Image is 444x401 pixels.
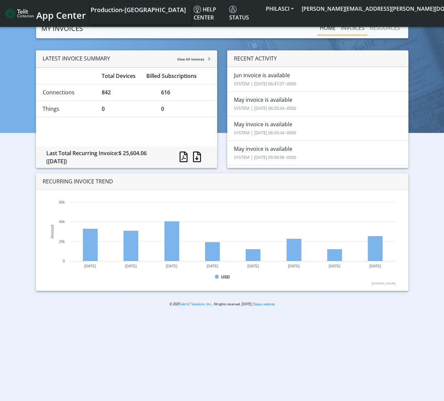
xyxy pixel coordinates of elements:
text: [DATE] [84,264,96,268]
a: Status website [254,302,275,306]
img: status.svg [229,6,237,13]
text: 60k [59,200,65,204]
a: RESOURCES [367,21,403,35]
div: Connections [38,88,97,96]
div: RECENT ACTIVITY [227,50,408,67]
a: INVOICES [338,21,367,35]
a: Home [317,21,338,35]
text: USD [221,275,230,279]
button: PHILASCI [262,3,298,15]
div: Billed Subscriptions [141,72,215,80]
small: SYSTEM | [DATE] 06:35:34 -0500 [234,105,296,111]
span: Help center [194,6,216,21]
a: Help center [191,3,227,24]
li: Jun invoice is available [227,67,408,92]
a: App Center [5,6,85,21]
text: [DATE] [288,264,300,268]
text: 0 [63,259,65,263]
text: [DATE] [125,264,137,268]
span: View All Invoices [177,57,204,61]
text: [DATE] [247,264,259,268]
li: May invoice is available [227,140,408,165]
li: May invoice is available [227,165,408,190]
text: [DATE] [166,264,178,268]
a: Your current platform instance [90,3,186,16]
div: ([DATE]) [46,157,164,165]
a: Status [227,3,262,24]
span: Production-[GEOGRAPHIC_DATA] [91,6,186,14]
div: RECURRING INVOICE TREND [36,173,408,190]
text: [DATE] [206,264,218,268]
p: © 2025 . All rights reserved. [DATE] | [116,302,328,307]
span: App Center [36,9,86,21]
div: 616 [156,88,215,96]
text: [DATE] [329,264,340,268]
small: SYSTEM | [DATE] 05:58:58 -0500 [234,154,296,160]
div: Things [38,105,97,113]
span: $ 25,604.06 [118,149,147,157]
text: [DATE] [369,264,381,268]
div: LATEST INVOICE SUMMARY [36,50,217,68]
text: Amount [50,224,55,238]
div: 0 [97,105,156,113]
li: May invoice is available [227,116,408,141]
small: SYSTEM | [DATE] 06:35:34 -0500 [234,130,296,136]
img: logo-telit-cinterion-gw-new.png [5,8,34,19]
text: 40k [59,220,65,224]
text: 20k [59,239,65,243]
div: 842 [97,88,156,96]
span: Status [229,6,249,21]
img: knowledge.svg [194,6,201,13]
li: May invoice is available [227,91,408,116]
small: SYSTEM | [DATE] 06:47:37 -0500 [234,81,296,87]
div: 0 [156,105,215,113]
div: Last Total Recurring Invoice: [41,149,169,165]
div: Total Devices [97,72,141,80]
a: Telit IoT Solutions, Inc. [180,302,212,306]
a: MY INVOICES [41,22,83,35]
text: [DOMAIN_NAME] [372,282,396,285]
